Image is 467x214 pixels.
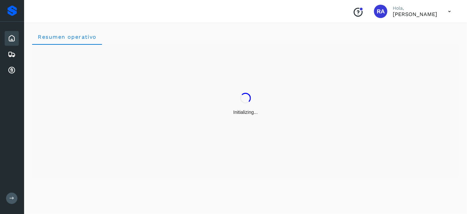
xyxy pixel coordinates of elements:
[5,47,19,62] div: Embarques
[5,31,19,46] div: Inicio
[393,11,437,17] p: ROGELIO ALVAREZ PALOMO
[393,5,437,11] p: Hola,
[5,63,19,78] div: Cuentas por cobrar
[37,34,97,40] span: Resumen operativo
